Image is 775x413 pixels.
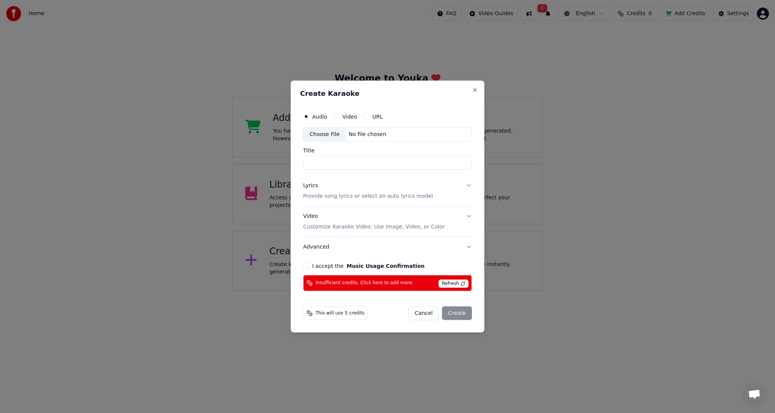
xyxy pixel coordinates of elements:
[303,213,445,231] div: Video
[312,263,425,268] label: I accept the
[372,114,383,119] label: URL
[408,306,439,320] button: Cancel
[303,176,472,206] button: LyricsProvide song lyrics or select an auto lyrics model
[316,280,414,286] span: Insufficient credits. Click here to add more.
[303,148,472,153] label: Title
[439,279,468,288] span: Refresh
[346,131,389,138] div: No file chosen
[303,182,318,189] div: Lyrics
[303,192,433,200] p: Provide song lyrics or select an auto lyrics model
[303,206,472,237] button: VideoCustomize Karaoke Video: Use Image, Video, or Color
[347,263,425,268] button: I accept the
[303,237,472,257] button: Advanced
[316,310,364,316] span: This will use 5 credits
[300,90,475,97] h2: Create Karaoke
[303,128,346,141] div: Choose File
[342,114,357,119] label: Video
[303,223,445,230] p: Customize Karaoke Video: Use Image, Video, or Color
[312,114,327,119] label: Audio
